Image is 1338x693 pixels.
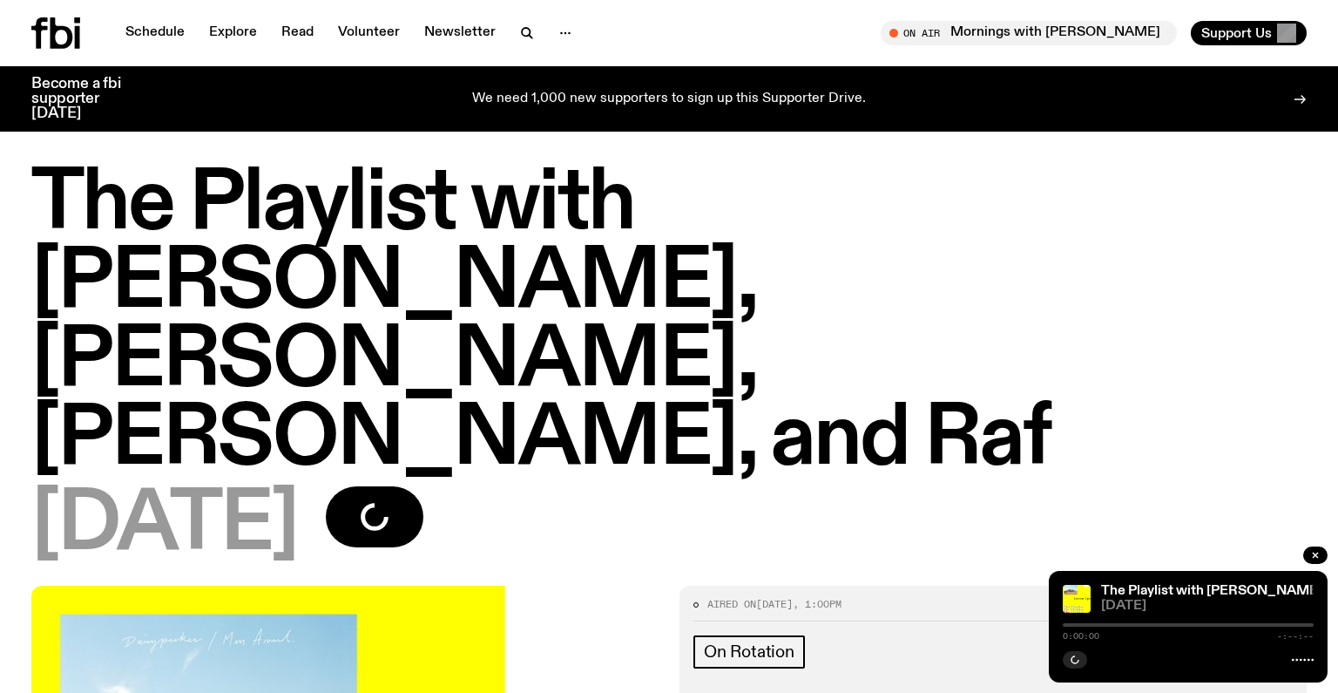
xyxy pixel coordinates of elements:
button: Support Us [1191,21,1307,45]
a: Read [271,21,324,45]
button: On AirMornings with [PERSON_NAME] // Interview with Momma [881,21,1177,45]
a: Volunteer [328,21,410,45]
a: On Rotation [693,635,805,669]
span: 0:00:00 [1063,632,1099,641]
p: We need 1,000 new supporters to sign up this Supporter Drive. [472,92,866,107]
h3: Become a fbi supporter [DATE] [31,77,143,121]
span: [DATE] [1101,600,1314,613]
span: [DATE] [31,486,298,565]
span: Aired on [707,597,756,611]
span: -:--:-- [1277,632,1314,641]
span: On Rotation [704,642,794,662]
span: , 1:00pm [793,597,841,611]
span: Support Us [1201,25,1272,41]
a: Newsletter [414,21,506,45]
a: Explore [199,21,267,45]
a: Schedule [115,21,195,45]
span: [DATE] [756,597,793,611]
h1: The Playlist with [PERSON_NAME], [PERSON_NAME], [PERSON_NAME], and Raf [31,166,1307,479]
